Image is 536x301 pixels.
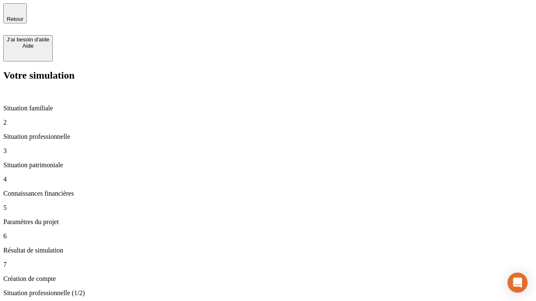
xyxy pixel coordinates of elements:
button: J’ai besoin d'aideAide [3,35,53,61]
span: Retour [7,16,23,22]
p: 6 [3,232,533,240]
p: Paramètres du projet [3,218,533,226]
p: Résultat de simulation [3,247,533,254]
div: Aide [7,43,49,49]
p: 2 [3,119,533,126]
h2: Votre simulation [3,70,533,81]
div: Open Intercom Messenger [508,273,528,293]
p: Situation professionnelle (1/2) [3,289,533,297]
p: Création de compte [3,275,533,283]
p: 3 [3,147,533,155]
p: Situation professionnelle [3,133,533,140]
p: Connaissances financières [3,190,533,197]
p: 4 [3,176,533,183]
p: 7 [3,261,533,268]
button: Retour [3,3,27,23]
div: J’ai besoin d'aide [7,36,49,43]
p: Situation patrimoniale [3,161,533,169]
p: 5 [3,204,533,212]
p: Situation familiale [3,105,533,112]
